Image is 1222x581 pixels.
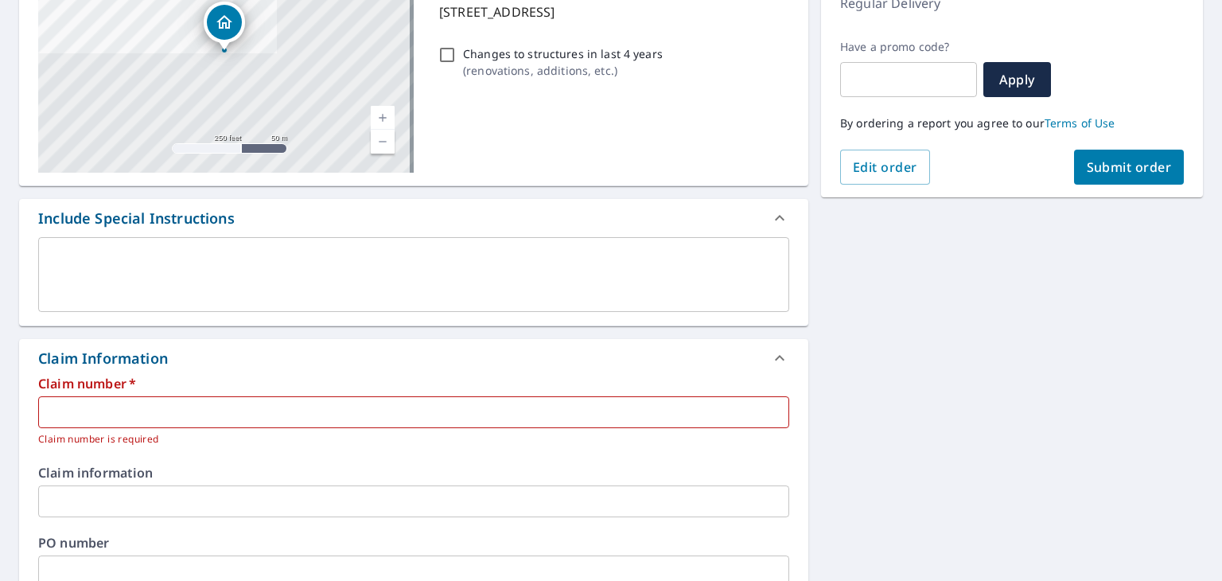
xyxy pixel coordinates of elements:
div: Include Special Instructions [19,199,808,237]
button: Apply [983,62,1051,97]
button: Submit order [1074,150,1185,185]
button: Edit order [840,150,930,185]
div: Dropped pin, building 1, Residential property, 2605 NW 163rd St Clive, IA 50325 [204,2,245,51]
label: Have a promo code? [840,40,977,54]
p: By ordering a report you agree to our [840,116,1184,131]
p: ( renovations, additions, etc. ) [463,62,663,79]
span: Edit order [853,158,917,176]
span: Submit order [1087,158,1172,176]
p: [STREET_ADDRESS] [439,2,783,21]
label: PO number [38,536,789,549]
a: Current Level 17, Zoom In [371,106,395,130]
div: Claim Information [19,339,808,377]
span: Apply [996,71,1038,88]
p: Changes to structures in last 4 years [463,45,663,62]
label: Claim number [38,377,789,390]
div: Claim Information [38,348,168,369]
p: Claim number is required [38,431,778,447]
a: Current Level 17, Zoom Out [371,130,395,154]
div: Include Special Instructions [38,208,235,229]
a: Terms of Use [1045,115,1115,131]
label: Claim information [38,466,789,479]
